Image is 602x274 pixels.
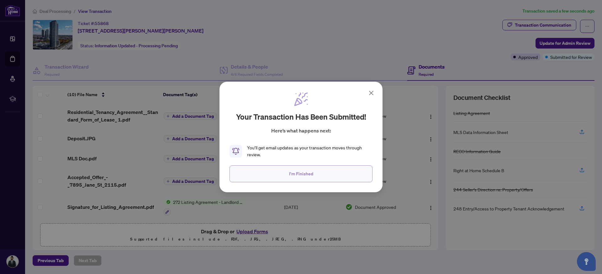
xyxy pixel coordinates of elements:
div: You’ll get email updates as your transaction moves through review. [247,144,372,158]
p: Here’s what happens next: [271,127,331,134]
button: I'm Finished [230,165,372,182]
button: Open asap [577,252,596,271]
h2: Your transaction has been submitted! [236,112,366,122]
span: I'm Finished [289,169,313,179]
